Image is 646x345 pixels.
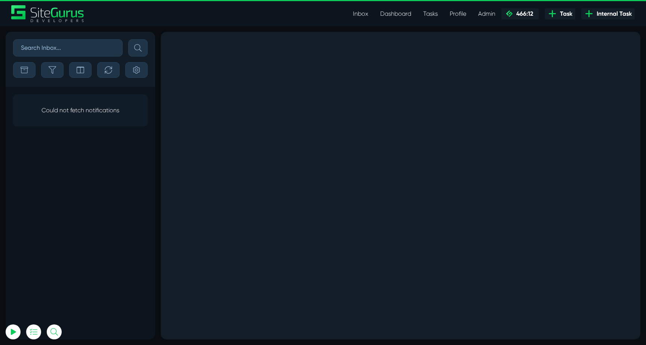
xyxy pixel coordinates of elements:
span: Task [557,9,572,18]
a: Tasks [417,6,444,21]
a: SiteGurus [11,5,84,22]
span: Internal Task [594,9,632,18]
input: Search Inbox... [13,39,123,57]
a: Inbox [347,6,374,21]
a: 466:12 [501,8,539,19]
a: Admin [472,6,501,21]
a: Dashboard [374,6,417,21]
span: 466:12 [513,10,533,17]
img: Sitegurus Logo [11,5,84,22]
a: Internal Task [581,8,635,19]
p: Could not fetch notifications [13,94,148,126]
a: Profile [444,6,472,21]
a: Task [545,8,575,19]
